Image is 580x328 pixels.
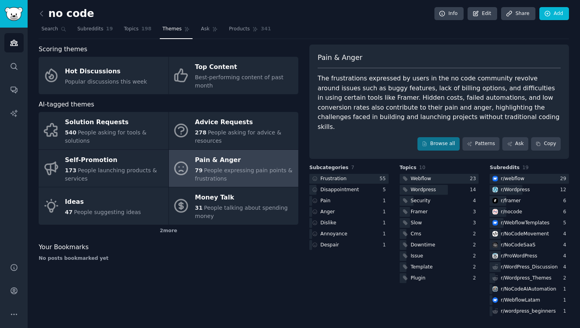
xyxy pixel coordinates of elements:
[411,186,436,194] div: Wordpress
[121,23,154,39] a: Topics198
[39,225,298,237] div: 2 more
[65,65,147,78] div: Hot Discussions
[411,264,433,271] div: Template
[65,129,147,144] span: People asking for tools & solutions
[400,207,479,217] a: Framer3
[309,164,348,171] span: Subcategories
[490,251,569,261] a: ProWordPressr/ProWordPress4
[380,175,389,183] div: 55
[563,220,569,227] div: 5
[531,137,561,151] button: Copy
[320,198,331,205] div: Pain
[490,262,569,272] a: r/WordPress_Discussion4
[39,187,168,225] a: Ideas47People suggesting ideas
[411,275,426,282] div: Plugin
[226,23,273,39] a: Products341
[65,167,77,173] span: 173
[39,57,168,94] a: Hot DiscussionsPopular discussions this week
[473,220,479,227] div: 3
[309,196,389,206] a: Pain1
[400,196,479,206] a: Security4
[169,112,299,149] a: Advice Requests278People asking for advice & resources
[5,7,23,21] img: GummySearch logo
[470,186,479,194] div: 14
[77,26,103,33] span: Subreddits
[195,205,202,211] span: 31
[490,273,569,283] a: r/Wordpress_Themes2
[261,26,271,33] span: 341
[492,297,498,303] img: WebflowLatam
[411,209,428,216] div: Framer
[492,198,498,203] img: framer
[492,187,498,192] img: Wordpress
[501,286,556,293] div: r/ NoCodeAIAutomation
[320,209,335,216] div: Anger
[501,175,524,183] div: r/ webflow
[473,275,479,282] div: 2
[320,186,359,194] div: Disappointment
[195,116,294,129] div: Advice Requests
[65,196,141,208] div: Ideas
[411,231,421,238] div: Cms
[383,186,389,194] div: 5
[490,240,569,250] a: NoCodeSaaSr/NoCodeSaaS4
[195,61,294,74] div: Top Content
[492,209,498,214] img: nocode
[195,167,292,182] span: People expressing pain points & frustrations
[320,220,336,227] div: Dislike
[539,7,569,20] a: Add
[400,185,479,195] a: Wordpress14
[229,26,250,33] span: Products
[490,164,520,171] span: Subreddits
[417,137,460,151] a: Browse all
[65,167,157,182] span: People launching products & services
[490,207,569,217] a: nocoder/nocode6
[65,154,165,166] div: Self-Promotion
[309,240,389,250] a: Despair1
[74,209,141,215] span: People suggesting ideas
[419,165,425,170] span: 10
[351,165,354,170] span: 7
[75,23,116,39] a: Subreddits19
[195,167,202,173] span: 79
[400,273,479,283] a: Plugin2
[490,196,569,206] a: framerr/framer6
[563,253,569,260] div: 4
[320,231,347,238] div: Annoyance
[502,137,528,151] a: Ask
[492,220,498,225] img: WebflowTemplates
[169,57,299,94] a: Top ContentBest-performing content of past month
[563,198,569,205] div: 6
[39,255,298,262] div: No posts bookmarked yet
[411,253,423,260] div: Issue
[195,129,281,144] span: People asking for advice & resources
[501,220,549,227] div: r/ WebflowTemplates
[501,198,521,205] div: r/ framer
[501,209,522,216] div: r/ nocode
[39,150,168,187] a: Self-Promotion173People launching products & services
[320,242,339,249] div: Despair
[563,264,569,271] div: 4
[383,231,389,238] div: 1
[400,240,479,250] a: Downtime2
[383,209,389,216] div: 1
[501,264,558,271] div: r/ WordPress_Discussion
[160,23,193,39] a: Themes
[560,175,569,183] div: 29
[492,242,498,248] img: NoCodeSaaS
[563,297,569,304] div: 1
[400,229,479,239] a: Cms2
[309,174,389,184] a: Frustration55
[39,7,94,20] h2: no code
[490,284,569,294] a: NoCodeAIAutomationr/NoCodeAIAutomation1
[106,26,113,33] span: 19
[501,242,535,249] div: r/ NoCodeSaaS
[309,229,389,239] a: Annoyance1
[400,218,479,228] a: Slow3
[490,174,569,184] a: webflowr/webflow29
[39,112,168,149] a: Solution Requests540People asking for tools & solutions
[39,23,69,39] a: Search
[198,23,221,39] a: Ask
[473,209,479,216] div: 3
[434,7,464,20] a: Info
